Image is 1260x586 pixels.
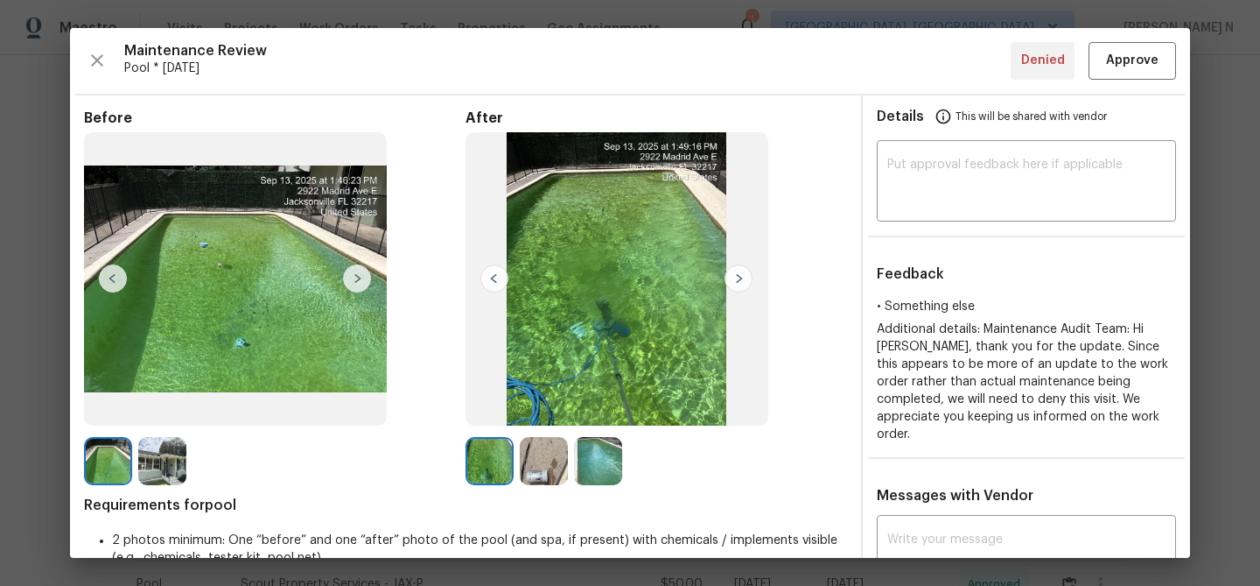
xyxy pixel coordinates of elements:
span: Requirements for pool [84,497,847,514]
span: Feedback [877,267,944,281]
img: left-chevron-button-url [99,265,127,293]
img: right-chevron-button-url [724,265,752,293]
span: Pool * [DATE] [124,60,1011,77]
span: This will be shared with vendor [955,95,1107,138]
span: Before [84,109,465,127]
span: Maintenance Review [124,42,1011,60]
span: Details [877,95,924,138]
img: right-chevron-button-url [343,265,371,293]
button: Approve [1088,42,1176,80]
span: After [465,109,847,127]
span: Additional details: Maintenance Audit Team: Hi [PERSON_NAME], thank you for the update. Since thi... [877,323,1168,441]
img: left-chevron-button-url [480,265,508,293]
span: Messages with Vendor [877,489,1033,503]
li: 2 photos minimum: One “before” and one “after” photo of the pool (and spa, if present) with chemi... [112,532,847,567]
span: • Something else [877,300,975,313]
span: Approve [1106,50,1158,72]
